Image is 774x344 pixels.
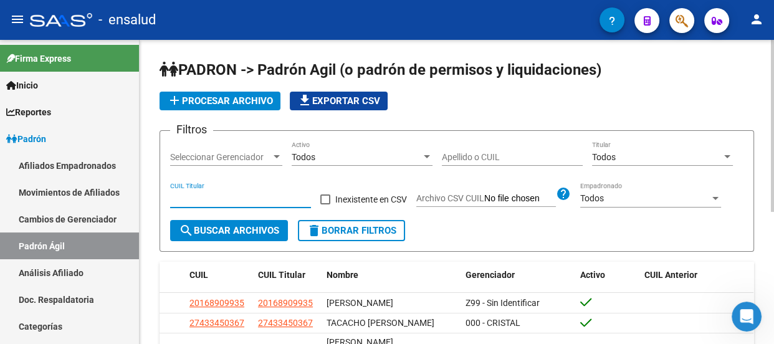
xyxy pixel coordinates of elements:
span: Borrar Filtros [307,225,396,236]
mat-icon: person [749,12,764,27]
mat-icon: menu [10,12,25,27]
span: CUIL Anterior [644,270,697,280]
datatable-header-cell: Gerenciador [461,262,575,289]
span: Inexistente en CSV [335,192,407,207]
span: Exportar CSV [297,95,380,107]
span: Firma Express [6,52,71,65]
datatable-header-cell: Activo [575,262,639,289]
button: Procesar archivo [160,92,280,110]
input: Archivo CSV CUIL [484,193,556,204]
datatable-header-cell: CUIL Titular [253,262,322,289]
span: 20168909935 [258,298,313,308]
span: Inicio [6,79,38,92]
button: Buscar Archivos [170,220,288,241]
span: 27433450367 [189,318,244,328]
mat-icon: file_download [297,93,312,108]
span: Seleccionar Gerenciador [170,152,271,163]
span: Padrón [6,132,46,146]
span: CUIL [189,270,208,280]
button: Exportar CSV [290,92,388,110]
iframe: Intercom live chat [732,302,762,332]
datatable-header-cell: CUIL Anterior [639,262,753,289]
mat-icon: delete [307,223,322,238]
mat-icon: help [556,186,571,201]
span: Gerenciador [466,270,515,280]
span: Reportes [6,105,51,119]
span: 20168909935 [189,298,244,308]
span: Buscar Archivos [179,225,279,236]
span: TACACHO [PERSON_NAME] [327,318,434,328]
span: Todos [592,152,616,162]
datatable-header-cell: CUIL [184,262,253,289]
span: Archivo CSV CUIL [416,193,484,203]
mat-icon: add [167,93,182,108]
span: Z99 - Sin Identificar [466,298,540,308]
span: 27433450367 [258,318,313,328]
span: Todos [580,193,604,203]
span: Nombre [327,270,358,280]
span: Todos [292,152,315,162]
h3: Filtros [170,121,213,138]
span: 000 - CRISTAL [466,318,520,328]
datatable-header-cell: Nombre [322,262,461,289]
span: Procesar archivo [167,95,273,107]
span: Activo [580,270,605,280]
span: - ensalud [98,6,156,34]
mat-icon: search [179,223,194,238]
span: PADRON -> Padrón Agil (o padrón de permisos y liquidaciones) [160,61,601,79]
span: [PERSON_NAME] [327,298,393,308]
button: Borrar Filtros [298,220,405,241]
span: CUIL Titular [258,270,305,280]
